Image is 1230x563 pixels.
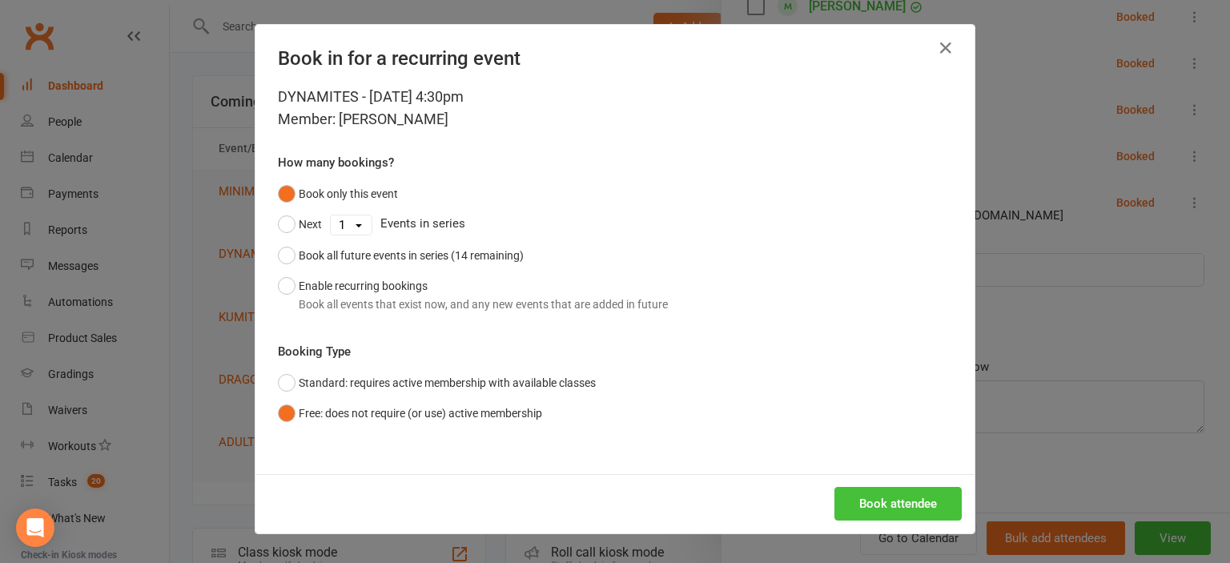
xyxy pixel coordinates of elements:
[278,271,668,320] button: Enable recurring bookingsBook all events that exist now, and any new events that are added in future
[278,209,322,239] button: Next
[278,342,351,361] label: Booking Type
[278,153,394,172] label: How many bookings?
[299,247,524,264] div: Book all future events in series (14 remaining)
[278,240,524,271] button: Book all future events in series (14 remaining)
[933,35,959,61] button: Close
[834,487,962,521] button: Book attendee
[278,47,952,70] h4: Book in for a recurring event
[278,368,596,398] button: Standard: requires active membership with available classes
[16,509,54,547] div: Open Intercom Messenger
[278,179,398,209] button: Book only this event
[278,398,542,428] button: Free: does not require (or use) active membership
[278,209,952,239] div: Events in series
[299,296,668,313] div: Book all events that exist now, and any new events that are added in future
[278,86,952,131] div: DYNAMITES - [DATE] 4:30pm Member: [PERSON_NAME]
